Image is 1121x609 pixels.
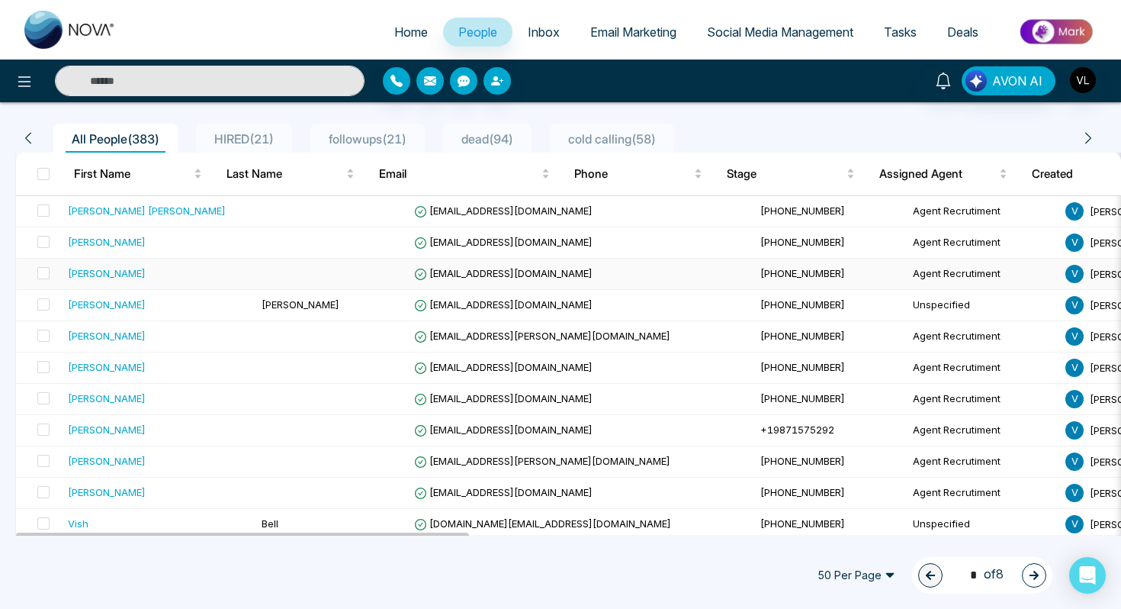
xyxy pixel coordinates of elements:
[760,330,845,342] span: [PHONE_NUMBER]
[760,236,845,248] span: [PHONE_NUMBER]
[68,422,146,437] div: [PERSON_NAME]
[760,486,845,498] span: [PHONE_NUMBER]
[414,361,593,373] span: [EMAIL_ADDRESS][DOMAIN_NAME]
[590,24,676,40] span: Email Marketing
[414,517,671,530] span: [DOMAIN_NAME][EMAIL_ADDRESS][DOMAIN_NAME]
[512,18,575,47] a: Inbox
[24,11,116,49] img: Nova CRM Logo
[907,446,1059,478] td: Agent Recrutiment
[414,267,593,279] span: [EMAIL_ADDRESS][DOMAIN_NAME]
[208,131,280,147] span: HIRED ( 21 )
[68,359,146,375] div: [PERSON_NAME]
[1065,327,1084,346] span: V
[961,565,1004,585] span: of 8
[692,18,869,47] a: Social Media Management
[68,203,226,218] div: [PERSON_NAME] [PERSON_NAME]
[414,298,593,311] span: [EMAIL_ADDRESS][DOMAIN_NAME]
[962,66,1055,95] button: AVON AI
[379,18,443,47] a: Home
[1065,234,1084,252] span: V
[1065,359,1084,377] span: V
[1070,67,1096,93] img: User Avatar
[66,131,165,147] span: All People ( 383 )
[707,24,853,40] span: Social Media Management
[68,297,146,312] div: [PERSON_NAME]
[760,267,845,279] span: [PHONE_NUMBER]
[760,392,845,404] span: [PHONE_NUMBER]
[1065,296,1084,314] span: V
[869,18,932,47] a: Tasks
[528,24,560,40] span: Inbox
[394,24,428,40] span: Home
[932,18,994,47] a: Deals
[443,18,512,47] a: People
[575,18,692,47] a: Email Marketing
[68,266,146,281] div: [PERSON_NAME]
[68,328,146,343] div: [PERSON_NAME]
[760,517,845,530] span: [PHONE_NUMBER]
[727,165,843,183] span: Stage
[562,131,662,147] span: cold calling ( 58 )
[414,330,670,342] span: [EMAIL_ADDRESS][PERSON_NAME][DOMAIN_NAME]
[68,234,146,250] div: [PERSON_NAME]
[323,131,413,147] span: followups ( 21 )
[68,453,146,469] div: [PERSON_NAME]
[1065,265,1084,283] span: V
[458,24,497,40] span: People
[562,153,715,195] th: Phone
[907,321,1059,353] td: Agent Recrutiment
[807,563,906,588] span: 50 Per Page
[262,517,278,530] span: Bell
[1065,453,1084,471] span: V
[262,298,339,311] span: [PERSON_NAME]
[907,415,1059,446] td: Agent Recrutiment
[884,24,917,40] span: Tasks
[760,424,834,436] span: +19871575292
[715,153,867,195] th: Stage
[907,259,1059,290] td: Agent Recrutiment
[907,478,1059,509] td: Agent Recrutiment
[907,384,1059,415] td: Agent Recrutiment
[414,205,593,217] span: [EMAIL_ADDRESS][DOMAIN_NAME]
[907,196,1059,227] td: Agent Recrutiment
[214,153,367,195] th: Last Name
[414,424,593,436] span: [EMAIL_ADDRESS][DOMAIN_NAME]
[1065,515,1084,533] span: V
[367,153,562,195] th: Email
[62,153,214,195] th: First Name
[907,290,1059,321] td: Unspecified
[1065,421,1084,440] span: V
[414,236,593,248] span: [EMAIL_ADDRESS][DOMAIN_NAME]
[907,227,1059,259] td: Agent Recrutiment
[879,165,996,183] span: Assigned Agent
[867,153,1020,195] th: Assigned Agent
[68,391,146,406] div: [PERSON_NAME]
[455,131,519,147] span: dead ( 94 )
[1069,557,1106,594] div: Open Intercom Messenger
[947,24,978,40] span: Deals
[760,205,845,217] span: [PHONE_NUMBER]
[414,455,670,467] span: [EMAIL_ADDRESS][PERSON_NAME][DOMAIN_NAME]
[1065,484,1084,502] span: V
[1065,390,1084,408] span: V
[68,516,88,531] div: Vish
[379,165,538,183] span: Email
[414,392,593,404] span: [EMAIL_ADDRESS][DOMAIN_NAME]
[414,486,593,498] span: [EMAIL_ADDRESS][DOMAIN_NAME]
[992,72,1042,90] span: AVON AI
[1001,14,1112,49] img: Market-place.gif
[907,353,1059,384] td: Agent Recrutiment
[1065,202,1084,221] span: V
[574,165,691,183] span: Phone
[760,455,845,467] span: [PHONE_NUMBER]
[965,70,987,92] img: Lead Flow
[68,485,146,500] div: [PERSON_NAME]
[907,509,1059,540] td: Unspecified
[226,165,343,183] span: Last Name
[74,165,191,183] span: First Name
[760,298,845,311] span: [PHONE_NUMBER]
[760,361,845,373] span: [PHONE_NUMBER]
